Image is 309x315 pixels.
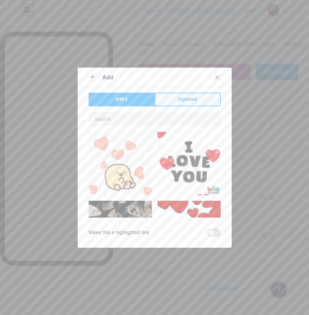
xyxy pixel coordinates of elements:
[89,229,150,237] div: Make this a highlighted link
[102,73,113,81] div: Add
[89,93,155,106] button: GIFs
[157,132,221,195] img: Gihpy
[155,93,221,106] button: Upload
[89,112,220,126] input: Search
[89,132,152,195] img: Gihpy
[89,201,152,264] img: Gihpy
[157,201,221,259] img: Gihpy
[116,96,128,103] span: GIFs
[178,96,197,103] span: Upload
